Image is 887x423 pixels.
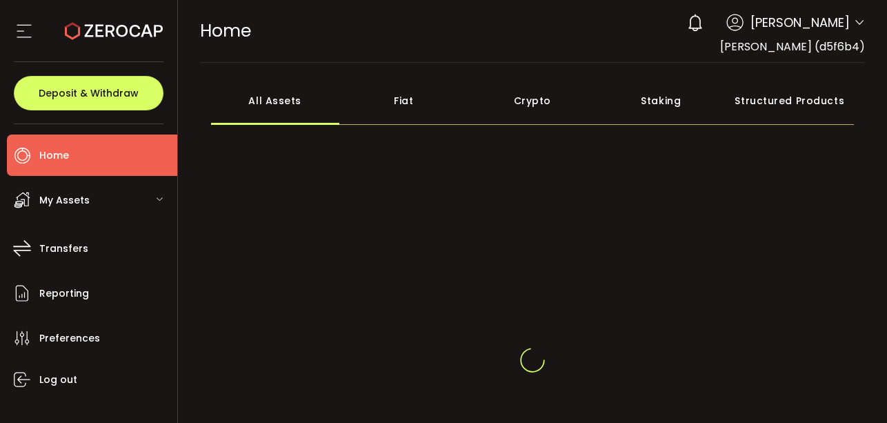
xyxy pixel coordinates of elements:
[39,284,89,304] span: Reporting
[468,77,597,125] div: Crypto
[339,77,468,125] div: Fiat
[39,239,88,259] span: Transfers
[211,77,340,125] div: All Assets
[750,13,850,32] span: [PERSON_NAME]
[200,19,251,43] span: Home
[39,328,100,348] span: Preferences
[39,146,69,166] span: Home
[39,370,77,390] span: Log out
[726,77,855,125] div: Structured Products
[720,39,865,55] span: [PERSON_NAME] (d5f6b4)
[39,88,139,98] span: Deposit & Withdraw
[39,190,90,210] span: My Assets
[14,76,163,110] button: Deposit & Withdraw
[597,77,726,125] div: Staking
